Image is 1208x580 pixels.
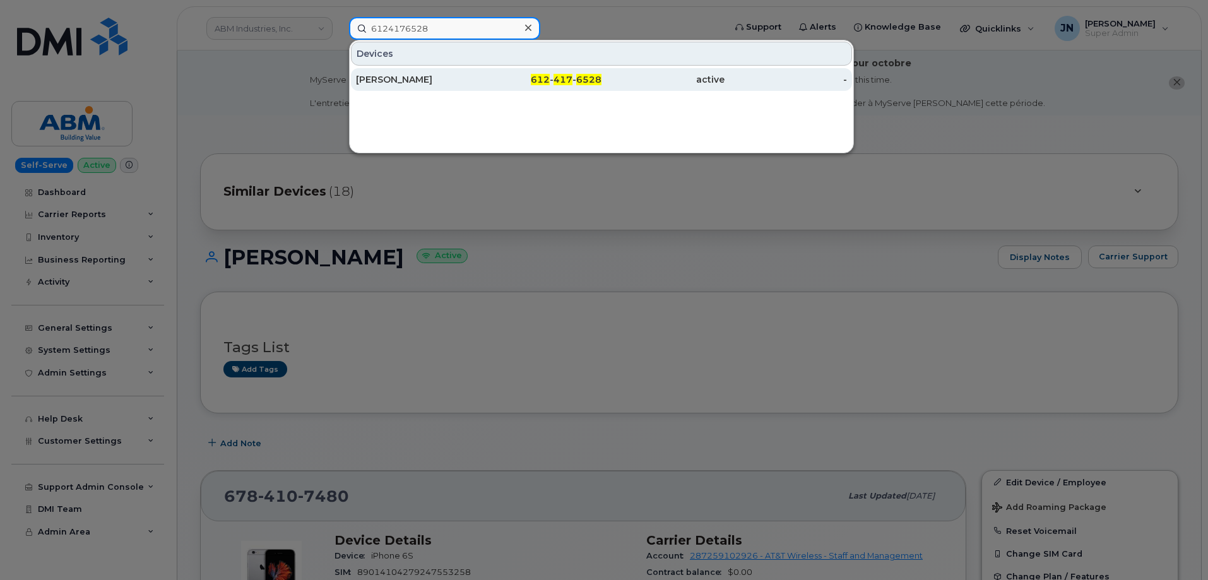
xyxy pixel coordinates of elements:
div: Devices [351,42,852,66]
div: active [601,73,725,86]
a: [PERSON_NAME]612-417-6528active- [351,68,852,91]
div: [PERSON_NAME] [356,73,479,86]
div: - [725,73,848,86]
div: - - [479,73,602,86]
span: 6528 [576,74,601,85]
span: 417 [554,74,572,85]
span: 612 [531,74,550,85]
